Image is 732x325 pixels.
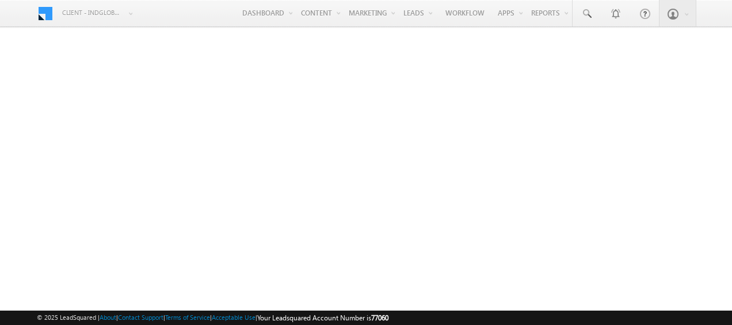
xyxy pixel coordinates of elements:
a: Contact Support [118,313,163,321]
span: Your Leadsquared Account Number is [257,313,388,322]
a: Terms of Service [165,313,210,321]
span: © 2025 LeadSquared | | | | | [37,312,388,323]
a: Acceptable Use [212,313,256,321]
span: 77060 [371,313,388,322]
a: About [100,313,116,321]
span: Client - indglobal1 (77060) [62,7,123,18]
